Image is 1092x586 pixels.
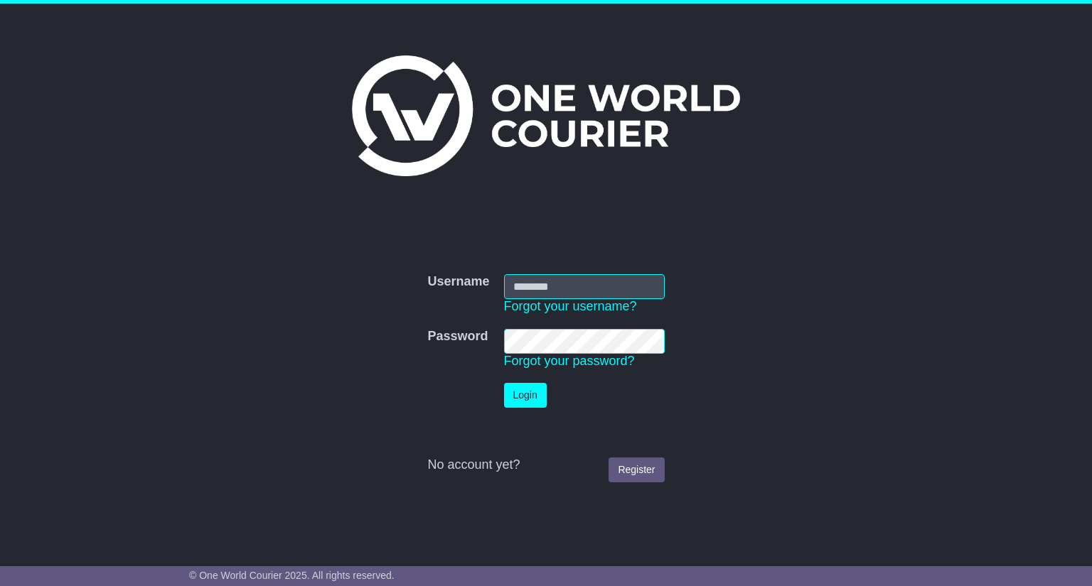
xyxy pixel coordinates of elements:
[504,383,547,408] button: Login
[427,329,488,344] label: Password
[504,299,637,313] a: Forgot your username?
[189,570,395,581] span: © One World Courier 2025. All rights reserved.
[504,354,635,368] a: Forgot your password?
[427,457,664,473] div: No account yet?
[609,457,664,482] a: Register
[427,274,489,290] label: Username
[352,55,740,176] img: One World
